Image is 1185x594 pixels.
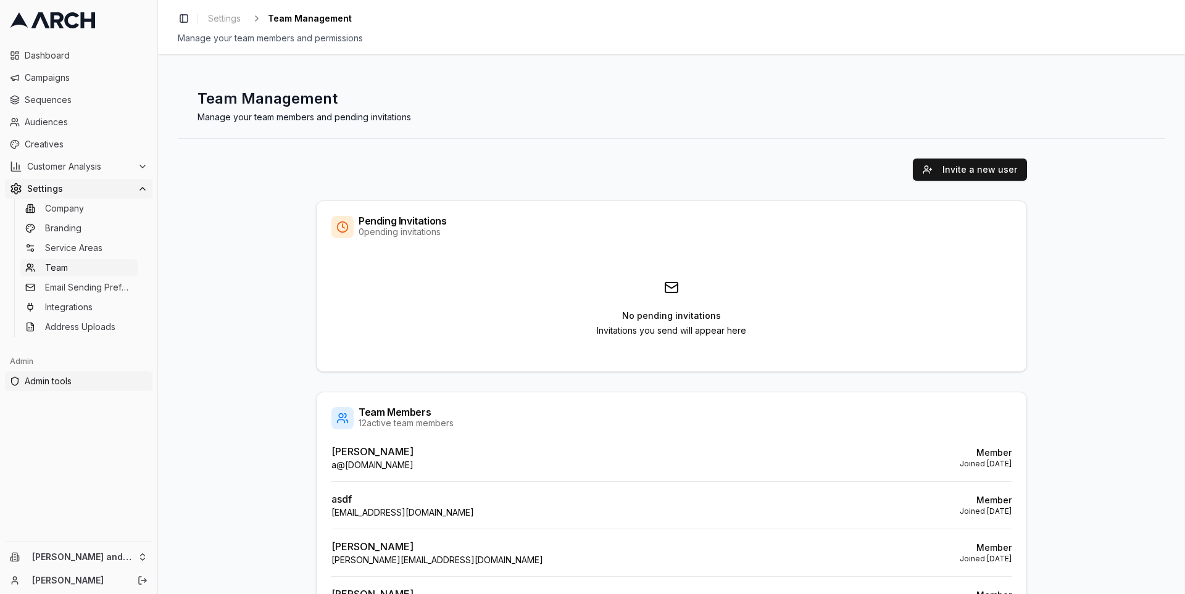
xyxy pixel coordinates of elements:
span: Settings [27,183,133,195]
a: Integrations [20,299,138,316]
a: [PERSON_NAME] [32,574,124,587]
p: asdf [331,492,474,506]
a: Admin tools [5,371,152,391]
div: 12 active team members [359,417,454,429]
button: Customer Analysis [5,157,152,176]
span: Team Management [268,12,352,25]
span: Company [45,202,84,215]
a: Sequences [5,90,152,110]
div: Pending Invitations [359,216,446,226]
p: Joined [DATE] [960,554,1012,564]
div: Admin [5,352,152,371]
button: Invite a new user [913,159,1027,181]
a: Email Sending Preferences [20,279,138,296]
span: Service Areas [45,242,102,254]
p: [EMAIL_ADDRESS][DOMAIN_NAME] [331,506,474,519]
span: Audiences [25,116,148,128]
p: [PERSON_NAME] [331,444,414,459]
p: No pending invitations [622,310,721,322]
span: Campaigns [25,72,148,84]
a: Address Uploads [20,318,138,336]
span: Sequences [25,94,148,106]
span: Settings [208,12,241,25]
a: Creatives [5,134,152,154]
p: Joined [DATE] [960,506,1012,516]
a: Service Areas [20,239,138,257]
span: Branding [45,222,81,234]
div: Team Members [359,407,454,417]
p: Joined [DATE] [960,459,1012,469]
p: [PERSON_NAME] [331,539,543,554]
p: Invitations you send will appear here [597,324,746,337]
button: Settings [5,179,152,199]
p: Member [960,494,1012,506]
p: Manage your team members and pending invitations [197,111,1145,123]
span: Address Uploads [45,321,115,333]
p: a@[DOMAIN_NAME] [331,459,414,471]
h1: Team Management [197,89,1145,109]
a: Company [20,200,138,217]
span: Customer Analysis [27,160,133,173]
button: Log out [134,572,151,589]
a: Dashboard [5,46,152,65]
span: [PERSON_NAME] and Sons [32,551,133,563]
a: Branding [20,220,138,237]
span: Team [45,262,68,274]
a: Campaigns [5,68,152,88]
span: Email Sending Preferences [45,281,133,294]
span: Integrations [45,301,93,313]
div: 0 pending invitations [359,226,446,238]
div: Manage your team members and permissions [178,32,1165,44]
p: [PERSON_NAME][EMAIL_ADDRESS][DOMAIN_NAME] [331,554,543,566]
span: Creatives [25,138,148,151]
a: Audiences [5,112,152,132]
p: Member [960,542,1012,554]
button: [PERSON_NAME] and Sons [5,547,152,567]
span: Admin tools [25,375,148,387]
p: Member [960,447,1012,459]
span: Dashboard [25,49,148,62]
nav: breadcrumb [203,10,352,27]
a: Settings [203,10,246,27]
a: Team [20,259,138,276]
